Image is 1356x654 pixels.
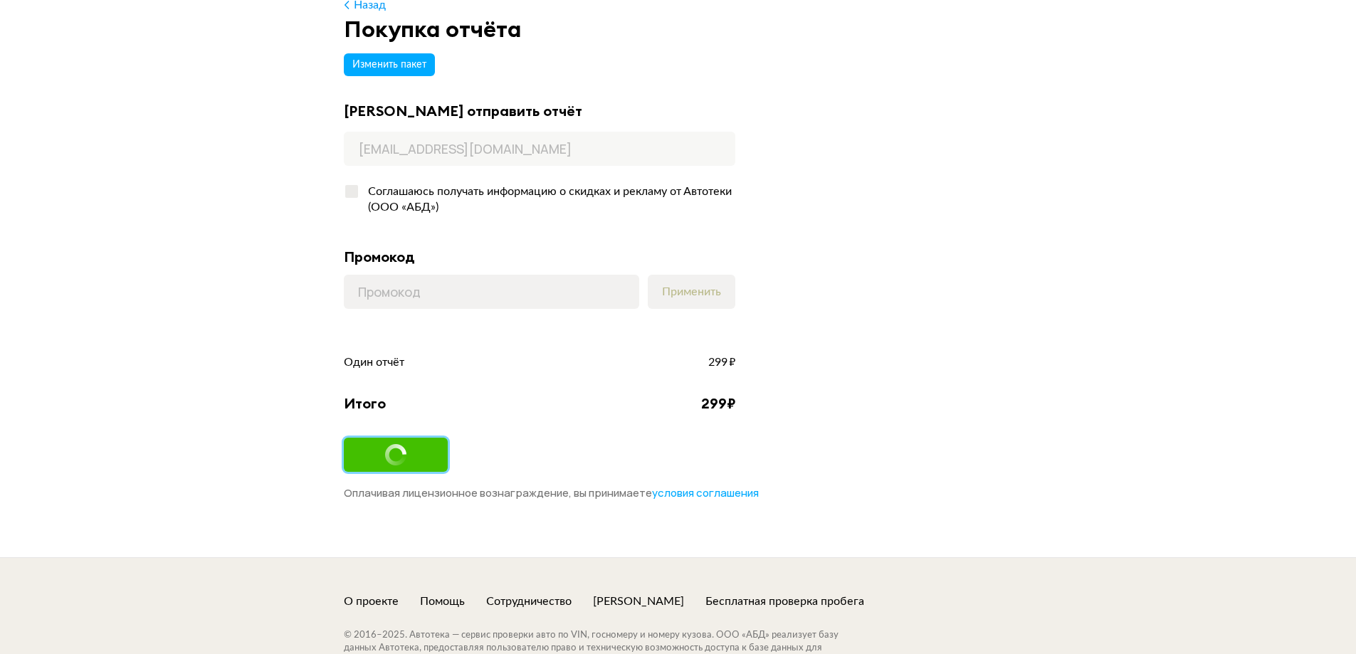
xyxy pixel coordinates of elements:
button: Применить [648,275,735,309]
span: Оплачивая лицензионное вознаграждение, вы принимаете [344,485,759,500]
div: Итого [344,394,386,413]
a: [PERSON_NAME] [593,594,684,609]
span: Один отчёт [344,354,404,370]
div: Покупка отчёта [344,16,1013,42]
div: [PERSON_NAME] отправить отчёт [344,102,735,120]
input: Промокод [344,275,639,309]
input: Адрес почты [344,132,735,166]
a: Бесплатная проверка пробега [705,594,864,609]
a: условия соглашения [652,486,759,500]
a: О проекте [344,594,399,609]
span: условия соглашения [652,485,759,500]
button: Изменить пакет [344,53,435,76]
div: Промокод [344,248,735,266]
div: 299 ₽ [701,394,735,413]
a: Сотрудничество [486,594,572,609]
span: Изменить пакет [352,60,426,70]
a: Помощь [420,594,465,609]
span: 299 ₽ [708,354,735,370]
span: Применить [662,286,721,297]
div: Соглашаюсь получать информацию о скидках и рекламу от Автотеки (ООО «АБД») [359,184,735,215]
